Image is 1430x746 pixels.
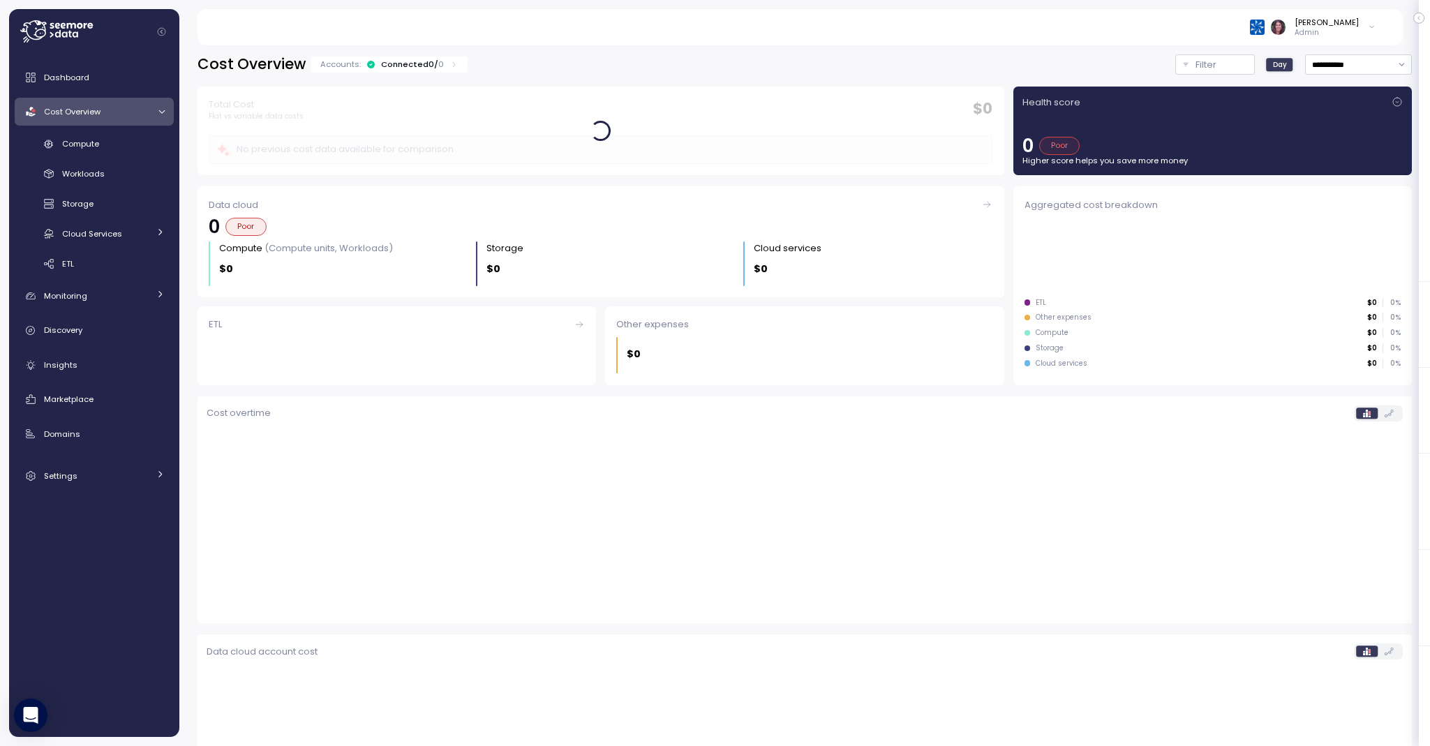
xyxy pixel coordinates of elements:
div: Data cloud [209,198,992,212]
img: ACg8ocLDuIZlR5f2kIgtapDwVC7yp445s3OgbrQTIAV7qYj8P05r5pI=s96-c [1271,20,1286,34]
div: Poor [1039,137,1080,155]
a: Monitoring [15,282,174,310]
div: [PERSON_NAME] [1295,17,1359,28]
span: Day [1273,59,1287,70]
div: ETL [209,318,585,331]
p: (Compute units, Workloads) [265,241,393,255]
a: Storage [15,193,174,216]
p: Data cloud account cost [207,645,318,659]
img: 68790ce639d2d68da1992664.PNG [1250,20,1265,34]
p: 0 [438,59,444,70]
p: 0 % [1383,328,1400,338]
h2: Cost Overview [198,54,306,75]
p: 0 % [1383,359,1400,368]
p: 0 % [1383,313,1400,322]
p: Health score [1022,96,1080,110]
a: Domains [15,420,174,448]
span: Domains [44,428,80,440]
span: Discovery [44,324,82,336]
span: Monitoring [44,290,87,301]
div: Other expenses [616,318,992,331]
div: Compute [219,241,393,255]
p: Cost overtime [207,406,271,420]
p: $0 [1367,343,1377,353]
a: Marketplace [15,385,174,413]
span: Workloads [62,168,105,179]
div: Accounts:Connected0/0 [311,57,468,73]
p: 0 [209,218,220,236]
div: Compute [1036,328,1068,338]
span: Cloud Services [62,228,122,239]
p: $0 [1367,328,1377,338]
p: 0 [1022,137,1034,155]
p: $0 [754,261,768,277]
div: ETL [1036,298,1046,308]
a: Insights [15,351,174,379]
div: Other expenses [1036,313,1092,322]
span: Dashboard [44,72,89,83]
p: Filter [1196,58,1216,72]
div: Storage [486,241,523,255]
p: $0 [486,261,500,277]
div: Open Intercom Messenger [14,699,47,732]
div: Storage [1036,343,1064,353]
span: Insights [44,359,77,371]
a: Dashboard [15,64,174,91]
p: Higher score helps you save more money [1022,155,1403,166]
a: Cloud Services [15,222,174,245]
div: Cloud services [754,241,821,255]
a: Compute [15,133,174,156]
span: Cost Overview [44,106,100,117]
div: Aggregated cost breakdown [1025,198,1401,212]
a: ETL [198,306,596,385]
button: Filter [1175,54,1255,75]
p: 0 % [1383,298,1400,308]
span: ETL [62,258,74,269]
p: $0 [627,346,641,362]
span: Settings [44,470,77,482]
p: $0 [219,261,233,277]
div: Connected 0 / [381,59,444,70]
p: $0 [1367,359,1377,368]
button: Collapse navigation [153,27,170,37]
span: Compute [62,138,99,149]
div: Poor [225,218,267,236]
a: Workloads [15,163,174,186]
p: $0 [1367,313,1377,322]
p: $0 [1367,298,1377,308]
div: Cloud services [1036,359,1087,368]
a: Data cloud0PoorCompute (Compute units, Workloads)$0Storage $0Cloud services $0 [198,186,1004,297]
span: Storage [62,198,94,209]
a: ETL [15,252,174,275]
a: Discovery [15,317,174,345]
a: Settings [15,462,174,490]
span: Marketplace [44,394,94,405]
p: Admin [1295,28,1359,38]
p: Accounts: [320,59,361,70]
p: 0 % [1383,343,1400,353]
a: Cost Overview [15,98,174,126]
